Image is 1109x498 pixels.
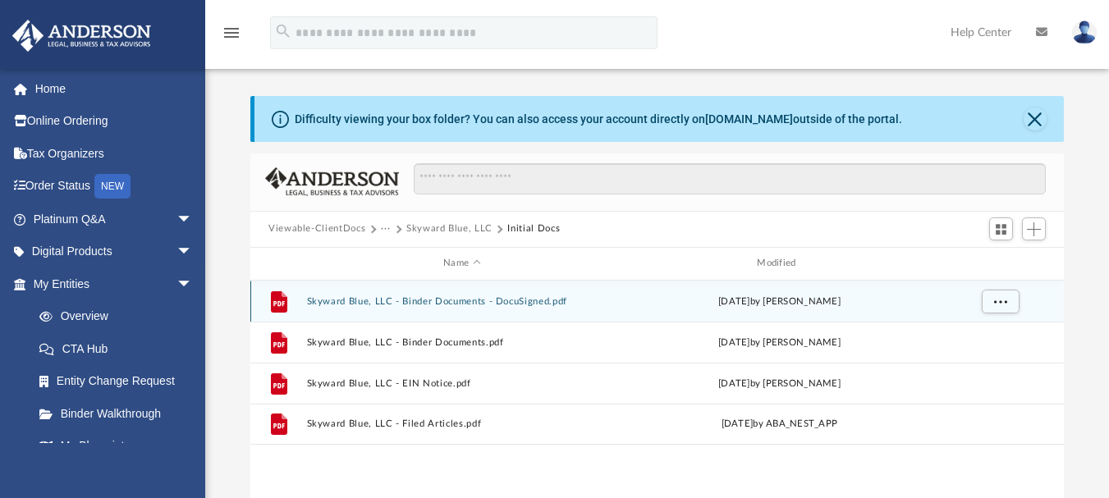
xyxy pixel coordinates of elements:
span: arrow_drop_down [176,203,209,236]
a: Overview [23,300,218,333]
a: Platinum Q&Aarrow_drop_down [11,203,218,235]
div: Name [306,256,617,271]
button: Skyward Blue, LLC - Filed Articles.pdf [307,418,617,429]
div: [DATE] by [PERSON_NAME] [624,376,934,391]
button: Skyward Blue, LLC - Binder Documents - DocuSigned.pdf [307,295,617,306]
input: Search files and folders [414,163,1046,194]
button: Skyward Blue, LLC - EIN Notice.pdf [307,377,617,388]
img: User Pic [1072,21,1097,44]
button: Skyward Blue, LLC [406,222,493,236]
button: Switch to Grid View [989,217,1014,240]
div: NEW [94,174,131,199]
button: Add [1022,217,1047,240]
a: Entity Change Request [23,365,218,398]
button: ··· [381,222,392,236]
a: CTA Hub [23,332,218,365]
span: arrow_drop_down [176,235,209,269]
div: by [PERSON_NAME] [624,294,934,308]
span: arrow_drop_down [176,267,209,301]
div: [DATE] by ABA_NEST_APP [624,417,934,432]
a: Digital Productsarrow_drop_down [11,235,218,268]
a: My Entitiesarrow_drop_down [11,267,218,300]
button: Skyward Blue, LLC - Binder Documents.pdf [307,336,617,347]
div: Modified [624,256,935,271]
a: My Blueprint [23,430,209,463]
i: menu [222,23,241,43]
div: id [258,256,299,271]
i: search [274,22,292,40]
div: [DATE] by [PERSON_NAME] [624,335,934,350]
a: Tax Organizers [11,137,218,170]
img: Anderson Advisors Platinum Portal [7,20,156,52]
button: Viewable-ClientDocs [268,222,365,236]
a: Home [11,72,218,105]
span: [DATE] [718,296,750,305]
a: menu [222,31,241,43]
div: Difficulty viewing your box folder? You can also access your account directly on outside of the p... [295,111,902,128]
button: More options [982,289,1020,313]
button: Initial Docs [507,222,560,236]
button: Close [1024,107,1047,130]
a: [DOMAIN_NAME] [705,112,793,126]
a: Order StatusNEW [11,170,218,203]
a: Binder Walkthrough [23,397,218,430]
a: Online Ordering [11,105,218,138]
div: id [942,256,1056,271]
